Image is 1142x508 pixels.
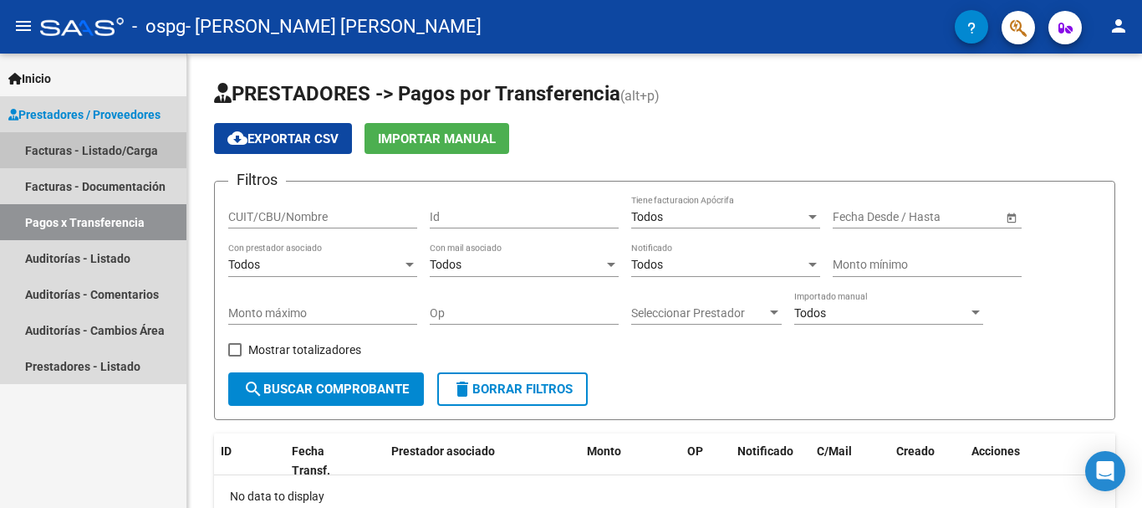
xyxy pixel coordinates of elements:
span: (alt+p) [620,88,660,104]
span: - [PERSON_NAME] [PERSON_NAME] [186,8,482,45]
mat-icon: delete [452,379,472,399]
span: Inicio [8,69,51,88]
span: Todos [228,258,260,271]
datatable-header-cell: C/Mail [810,434,890,489]
span: Todos [631,210,663,223]
mat-icon: cloud_download [227,128,247,148]
h3: Filtros [228,168,286,192]
span: OP [687,444,703,458]
span: Todos [631,258,663,271]
datatable-header-cell: Fecha Transf. [285,434,360,489]
span: Exportar CSV [227,131,339,146]
datatable-header-cell: Monto [580,434,681,489]
button: Borrar Filtros [437,372,588,406]
button: Buscar Comprobante [228,372,424,406]
span: Prestador asociado [391,444,495,458]
span: Borrar Filtros [452,382,573,397]
button: Open calendar [1002,208,1020,226]
input: Fecha fin [908,210,990,224]
span: Notificado [737,444,793,458]
button: Exportar CSV [214,123,352,154]
span: Todos [794,306,826,320]
button: Importar Manual [365,123,509,154]
span: PRESTADORES -> Pagos por Transferencia [214,82,620,105]
div: Open Intercom Messenger [1085,451,1125,491]
span: Seleccionar Prestador [631,306,767,321]
datatable-header-cell: OP [681,434,731,489]
datatable-header-cell: Creado [890,434,965,489]
mat-icon: menu [13,16,33,36]
span: Importar Manual [378,131,496,146]
mat-icon: search [243,379,263,399]
span: ID [221,444,232,458]
datatable-header-cell: ID [214,434,285,489]
span: Monto [587,444,621,458]
datatable-header-cell: Acciones [965,434,1115,489]
span: - ospg [132,8,186,45]
span: Mostrar totalizadores [248,340,361,360]
span: Buscar Comprobante [243,382,409,397]
datatable-header-cell: Prestador asociado [385,434,580,489]
span: C/Mail [817,444,852,458]
span: Creado [896,444,935,458]
datatable-header-cell: Notificado [731,434,810,489]
input: Fecha inicio [833,210,894,224]
span: Todos [430,258,461,271]
mat-icon: person [1109,16,1129,36]
span: Prestadores / Proveedores [8,105,161,124]
span: Acciones [971,444,1020,458]
span: Fecha Transf. [292,444,330,477]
